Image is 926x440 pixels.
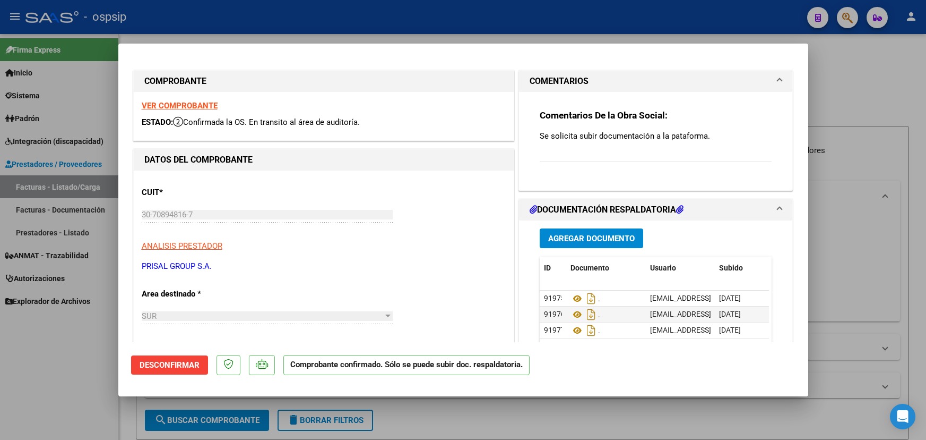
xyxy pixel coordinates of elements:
[173,117,360,127] span: Confirmada la OS. En transito al área de auditoría.
[519,199,793,221] mat-expansion-panel-header: DOCUMENTACIÓN RESPALDATORIA
[530,204,683,216] h1: DOCUMENTACIÓN RESPALDATORIA
[540,257,566,280] datatable-header-cell: ID
[283,355,530,376] p: Comprobante confirmado. Sólo se puede subir doc. respaldatoria.
[646,257,715,280] datatable-header-cell: Usuario
[566,257,646,280] datatable-header-cell: Documento
[890,404,915,429] div: Open Intercom Messenger
[519,92,793,190] div: COMENTARIOS
[719,310,741,318] span: [DATE]
[142,117,173,127] span: ESTADO:
[131,356,208,375] button: Desconfirmar
[650,310,830,318] span: [EMAIL_ADDRESS][DOMAIN_NAME] - [PERSON_NAME]
[715,257,768,280] datatable-header-cell: Subido
[142,187,251,199] p: CUIT
[140,360,200,370] span: Desconfirmar
[719,264,743,272] span: Subido
[650,294,830,302] span: [EMAIL_ADDRESS][DOMAIN_NAME] - [PERSON_NAME]
[142,260,506,273] p: PRISAL GROUP S.A.
[540,229,643,248] button: Agregar Documento
[570,264,609,272] span: Documento
[650,264,676,272] span: Usuario
[144,155,253,165] strong: DATOS DEL COMPROBANTE
[544,310,565,318] span: 91976
[540,130,772,142] p: Se solicita subir documentación a la pataforma.
[548,234,635,243] span: Agregar Documento
[142,311,157,321] span: SUR
[719,294,741,302] span: [DATE]
[584,306,598,323] i: Descargar documento
[570,294,600,303] span: .
[584,322,598,339] i: Descargar documento
[144,76,206,86] strong: COMPROBANTE
[768,257,821,280] datatable-header-cell: Acción
[142,101,218,111] a: VER COMPROBANTE
[142,288,251,300] p: Area destinado *
[142,241,222,251] span: ANALISIS PRESTADOR
[570,310,600,319] span: .
[540,110,668,121] strong: Comentarios De la Obra Social:
[544,294,565,302] span: 91975
[719,326,741,334] span: [DATE]
[544,264,551,272] span: ID
[519,71,793,92] mat-expansion-panel-header: COMENTARIOS
[584,290,598,307] i: Descargar documento
[570,326,600,335] span: .
[650,326,830,334] span: [EMAIL_ADDRESS][DOMAIN_NAME] - [PERSON_NAME]
[530,75,589,88] h1: COMENTARIOS
[142,342,251,354] p: Facturado por orden de
[544,326,565,334] span: 91977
